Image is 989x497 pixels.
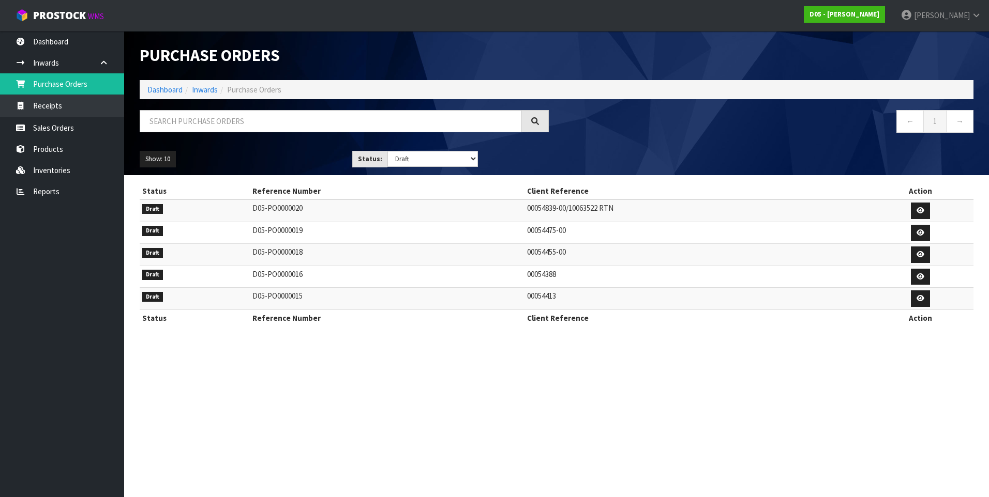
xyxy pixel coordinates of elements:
[250,309,525,326] th: Reference Number
[250,244,525,266] td: D05-PO0000018
[227,85,281,95] span: Purchase Orders
[358,154,382,163] strong: Status:
[140,151,176,167] button: Show: 10
[914,10,970,20] span: [PERSON_NAME]
[896,110,924,132] a: ←
[88,11,104,21] small: WMS
[147,85,183,95] a: Dashboard
[250,288,525,310] td: D05-PO0000015
[142,270,163,280] span: Draft
[142,226,163,236] span: Draft
[525,222,867,244] td: 00054475-00
[250,266,525,288] td: D05-PO0000016
[525,309,867,326] th: Client Reference
[140,46,549,65] h1: Purchase Orders
[140,183,250,199] th: Status
[250,183,525,199] th: Reference Number
[192,85,218,95] a: Inwards
[142,204,163,214] span: Draft
[525,199,867,222] td: 00054839-00/10063522 RTN
[33,9,86,22] span: ProStock
[142,248,163,258] span: Draft
[525,183,867,199] th: Client Reference
[867,309,973,326] th: Action
[946,110,973,132] a: →
[525,288,867,310] td: 00054413
[867,183,973,199] th: Action
[140,110,522,132] input: Search purchase orders
[525,244,867,266] td: 00054455-00
[250,222,525,244] td: D05-PO0000019
[140,309,250,326] th: Status
[564,110,973,135] nav: Page navigation
[810,10,879,19] strong: D05 - [PERSON_NAME]
[525,266,867,288] td: 00054388
[16,9,28,22] img: cube-alt.png
[923,110,947,132] a: 1
[250,199,525,222] td: D05-PO0000020
[142,292,163,302] span: Draft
